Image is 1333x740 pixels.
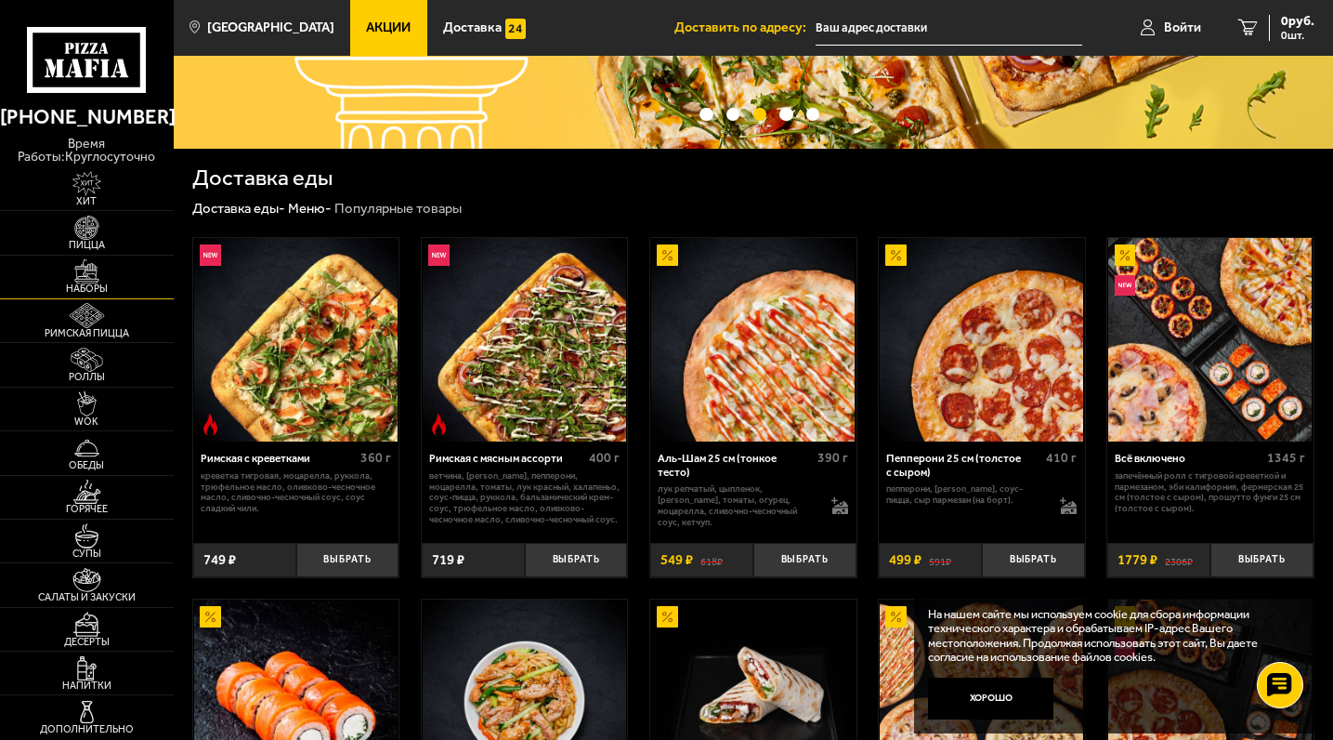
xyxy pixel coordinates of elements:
[203,553,236,567] span: 749 ₽
[589,450,620,466] span: 400 г
[429,470,620,526] p: ветчина, [PERSON_NAME], пепперони, моцарелла, томаты, лук красный, халапеньо, соус-пицца, руккола...
[806,108,819,121] button: точки переключения
[753,543,856,577] button: Выбрать
[360,450,391,466] span: 360 г
[982,543,1085,577] button: Выбрать
[428,414,449,434] img: Острое блюдо
[753,108,766,121] button: точки переключения
[658,483,817,528] p: лук репчатый, цыпленок, [PERSON_NAME], томаты, огурец, моцарелла, сливочно-чесночный соус, кетчуп.
[1115,275,1135,296] img: Новинка
[879,238,1085,442] a: АкционныйПепперони 25 см (толстое с сыром)
[889,553,921,567] span: 499 ₽
[657,606,677,627] img: Акционный
[650,238,856,442] a: АкционныйАль-Шам 25 см (тонкое тесто)
[886,483,1046,506] p: пепперони, [PERSON_NAME], соус-пицца, сыр пармезан (на борт).
[817,450,848,466] span: 390 г
[658,452,813,479] div: Аль-Шам 25 см (тонкое тесто)
[1210,543,1313,577] button: Выбрать
[1165,553,1193,567] s: 2306 ₽
[443,21,502,34] span: Доставка
[885,606,906,627] img: Акционный
[885,244,906,265] img: Акционный
[1115,244,1135,265] img: Акционный
[726,108,739,121] button: точки переключения
[192,167,333,190] h1: Доставка еды
[366,21,411,34] span: Акции
[1108,238,1312,442] img: Всё включено
[700,553,723,567] s: 618 ₽
[201,452,356,465] div: Римская с креветками
[928,678,1053,720] button: Хорошо
[1115,452,1262,465] div: Всё включено
[200,414,220,434] img: Острое блюдо
[201,470,391,515] p: креветка тигровая, моцарелла, руккола, трюфельное масло, оливково-чесночное масло, сливочно-чесно...
[296,543,399,577] button: Выбрать
[428,244,449,265] img: Новинка
[192,200,285,217] a: Доставка еды-
[1046,450,1077,466] span: 410 г
[207,21,334,34] span: [GEOGRAPHIC_DATA]
[200,606,220,627] img: Акционный
[1281,30,1314,41] span: 0 шт.
[1115,470,1305,515] p: Запечённый ролл с тигровой креветкой и пармезаном, Эби Калифорния, Фермерская 25 см (толстое с сы...
[429,452,584,465] div: Римская с мясным ассорти
[423,238,626,442] img: Римская с мясным ассорти
[929,553,951,567] s: 591 ₽
[657,244,677,265] img: Акционный
[194,238,398,442] img: Римская с креветками
[651,238,855,442] img: Аль-Шам 25 см (тонкое тесто)
[1107,238,1313,442] a: АкционныйНовинкаВсё включено
[334,200,462,218] div: Популярные товары
[699,108,712,121] button: точки переключения
[525,543,628,577] button: Выбрать
[886,452,1041,479] div: Пепперони 25 см (толстое с сыром)
[1117,553,1157,567] span: 1779 ₽
[816,11,1082,46] input: Ваш адрес доставки
[193,238,399,442] a: НовинкаОстрое блюдоРимская с креветками
[1164,21,1201,34] span: Войти
[288,200,332,217] a: Меню-
[432,553,464,567] span: 719 ₽
[1281,15,1314,28] span: 0 руб.
[779,108,792,121] button: точки переключения
[200,244,220,265] img: Новинка
[505,19,526,39] img: 15daf4d41897b9f0e9f617042186c801.svg
[660,553,693,567] span: 549 ₽
[674,21,816,34] span: Доставить по адресу:
[928,607,1289,665] p: На нашем сайте мы используем cookie для сбора информации технического характера и обрабатываем IP...
[422,238,628,442] a: НовинкаОстрое блюдоРимская с мясным ассорти
[1267,450,1305,466] span: 1345 г
[880,238,1083,442] img: Пепперони 25 см (толстое с сыром)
